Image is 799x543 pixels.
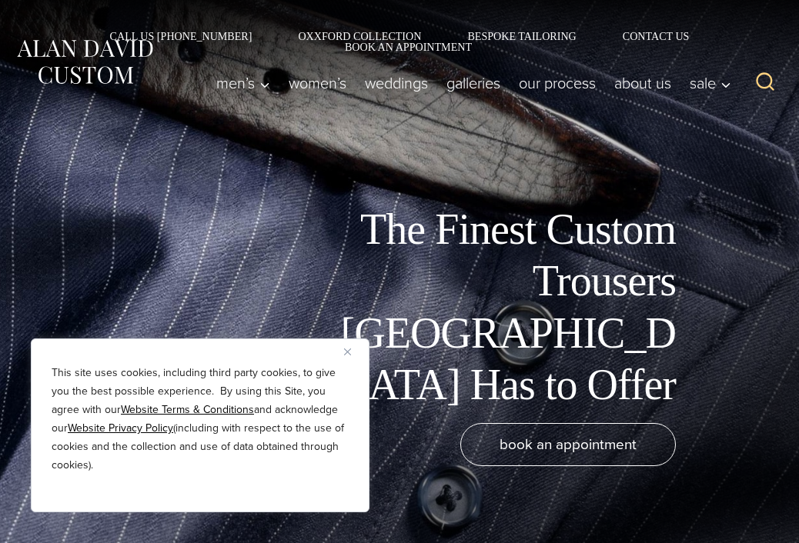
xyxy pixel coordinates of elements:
[690,75,731,91] span: Sale
[87,31,276,42] a: Call Us [PHONE_NUMBER]
[444,31,599,42] a: Bespoke Tailoring
[329,204,676,411] h1: The Finest Custom Trousers [GEOGRAPHIC_DATA] Has to Offer
[747,65,784,102] button: View Search Form
[510,68,605,98] a: Our Process
[344,348,351,355] img: Close
[275,31,444,42] a: Oxxford Collection
[437,68,510,98] a: Galleries
[207,68,739,98] nav: Primary Navigation
[15,36,154,88] img: Alan David Custom
[500,433,637,455] span: book an appointment
[216,75,270,91] span: Men’s
[15,31,784,52] nav: Secondary Navigation
[600,31,713,42] a: Contact Us
[344,342,363,361] button: Close
[279,68,356,98] a: Women’s
[356,68,437,98] a: weddings
[68,420,173,436] a: Website Privacy Policy
[52,364,349,475] p: This site uses cookies, including third party cookies, to give you the best possible experience. ...
[121,401,254,418] a: Website Terms & Conditions
[460,423,676,466] a: book an appointment
[605,68,680,98] a: About Us
[322,42,477,52] a: Book an Appointment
